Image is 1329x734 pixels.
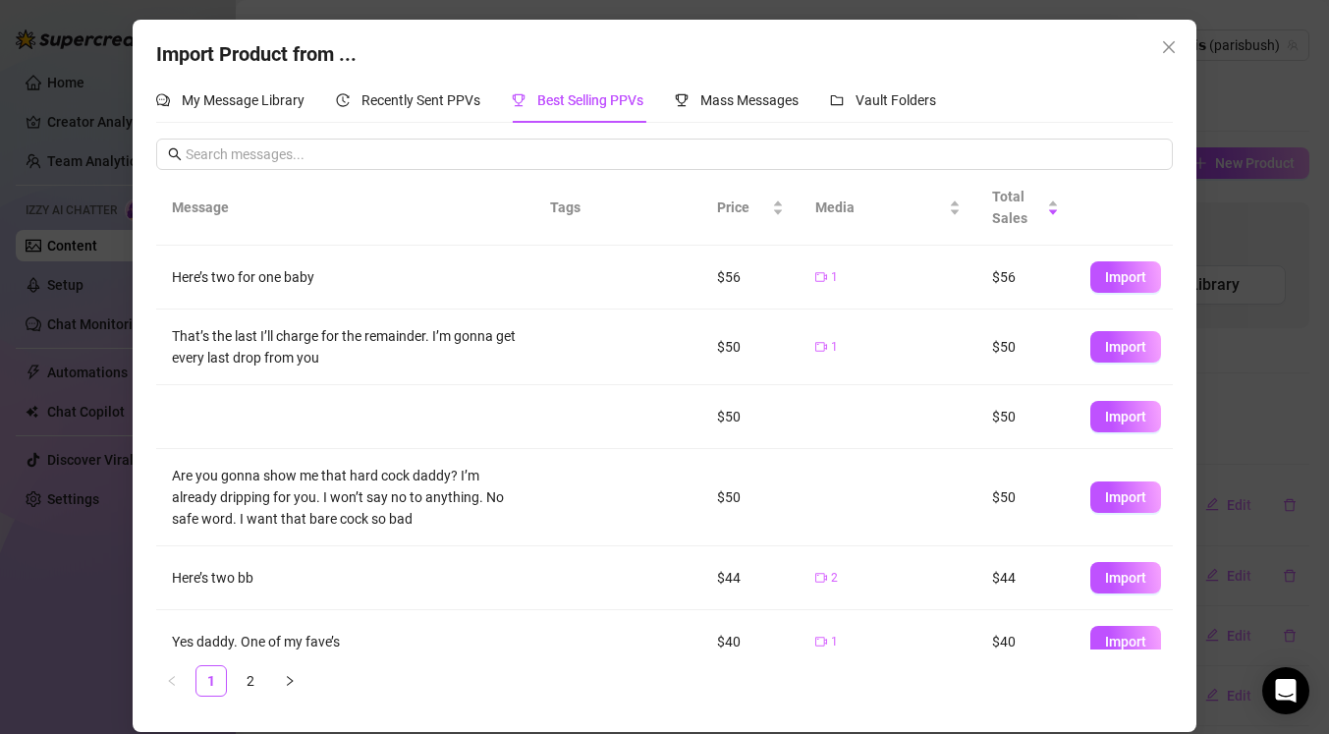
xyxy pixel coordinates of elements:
[186,143,1160,165] input: Search messages...
[1105,269,1146,285] span: Import
[856,92,936,108] span: Vault Folders
[284,675,296,687] span: right
[976,310,1075,385] td: $50
[1105,339,1146,355] span: Import
[274,665,305,697] button: right
[512,93,526,107] span: trophy
[235,665,266,697] li: 2
[831,338,838,357] span: 1
[815,572,827,584] span: video-camera
[815,341,827,353] span: video-camera
[172,266,518,288] div: Here’s two for one baby
[701,170,800,246] th: Price
[1105,489,1146,505] span: Import
[537,92,643,108] span: Best Selling PPVs
[182,92,305,108] span: My Message Library
[156,42,357,66] span: Import Product from ...
[815,197,945,218] span: Media
[992,186,1043,229] span: Total Sales
[976,449,1075,546] td: $50
[156,170,533,246] th: Message
[701,610,800,674] td: $40
[1153,31,1185,63] button: Close
[701,385,800,449] td: $50
[361,92,480,108] span: Recently Sent PPVs
[976,546,1075,610] td: $44
[168,147,182,161] span: search
[172,631,518,652] div: Yes daddy. One of my fave’s
[1090,401,1161,432] button: Import
[156,93,170,107] span: comment
[1090,562,1161,593] button: Import
[172,465,518,530] div: Are you gonna show me that hard cock daddy? I’m already dripping for you. I won’t say no to anyth...
[1090,626,1161,657] button: Import
[1090,331,1161,363] button: Import
[701,449,800,546] td: $50
[700,92,799,108] span: Mass Messages
[172,325,518,368] div: That’s the last I’ll charge for the remainder. I’m gonna get every last drop from you
[196,666,226,696] a: 1
[701,246,800,310] td: $56
[1105,409,1146,424] span: Import
[701,310,800,385] td: $50
[815,636,827,648] span: video-camera
[336,93,350,107] span: history
[831,569,838,588] span: 2
[701,546,800,610] td: $44
[830,93,844,107] span: folder
[1090,481,1161,513] button: Import
[156,665,188,697] button: left
[800,170,976,246] th: Media
[1161,39,1177,55] span: close
[1262,667,1309,714] div: Open Intercom Messenger
[236,666,265,696] a: 2
[156,665,188,697] li: Previous Page
[274,665,305,697] li: Next Page
[1105,570,1146,586] span: Import
[172,567,518,589] div: Here’s two bb
[976,385,1075,449] td: $50
[1105,634,1146,649] span: Import
[195,665,227,697] li: 1
[815,271,827,283] span: video-camera
[534,170,652,246] th: Tags
[1090,261,1161,293] button: Import
[831,633,838,651] span: 1
[831,268,838,287] span: 1
[1153,39,1185,55] span: Close
[166,675,178,687] span: left
[717,197,768,218] span: Price
[976,610,1075,674] td: $40
[976,170,1075,246] th: Total Sales
[976,246,1075,310] td: $56
[675,93,689,107] span: trophy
